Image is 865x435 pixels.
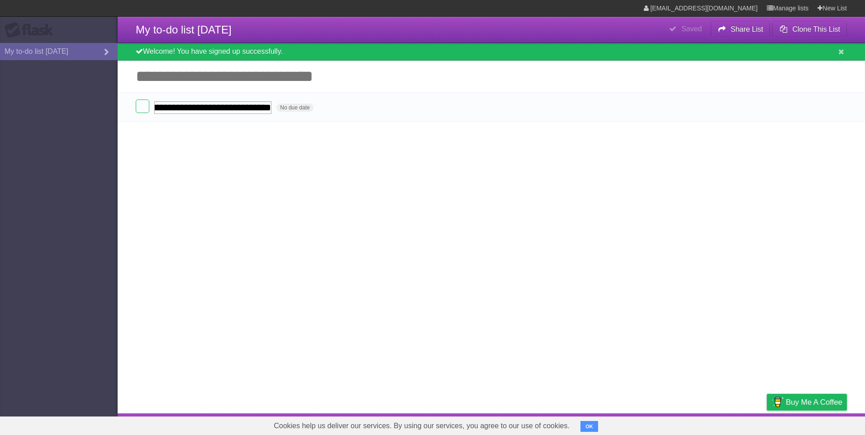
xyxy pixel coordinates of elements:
a: Suggest a feature [790,416,847,433]
span: Buy me a coffee [786,394,842,410]
button: Clone This List [772,21,847,38]
div: Welcome! You have signed up successfully. [118,43,865,61]
a: Developers [676,416,713,433]
a: Terms [724,416,744,433]
label: Done [136,99,149,113]
div: Flask [5,22,59,38]
b: Share List [731,25,763,33]
a: Buy me a coffee [767,394,847,411]
a: Privacy [755,416,779,433]
a: About [646,416,665,433]
button: OK [580,421,598,432]
button: Share List [711,21,770,38]
b: Saved [681,25,702,33]
img: Buy me a coffee [771,394,784,410]
span: Cookies help us deliver our services. By using our services, you agree to our use of cookies. [265,417,579,435]
span: No due date [276,104,313,112]
b: Clone This List [792,25,840,33]
span: My to-do list [DATE] [136,24,232,36]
